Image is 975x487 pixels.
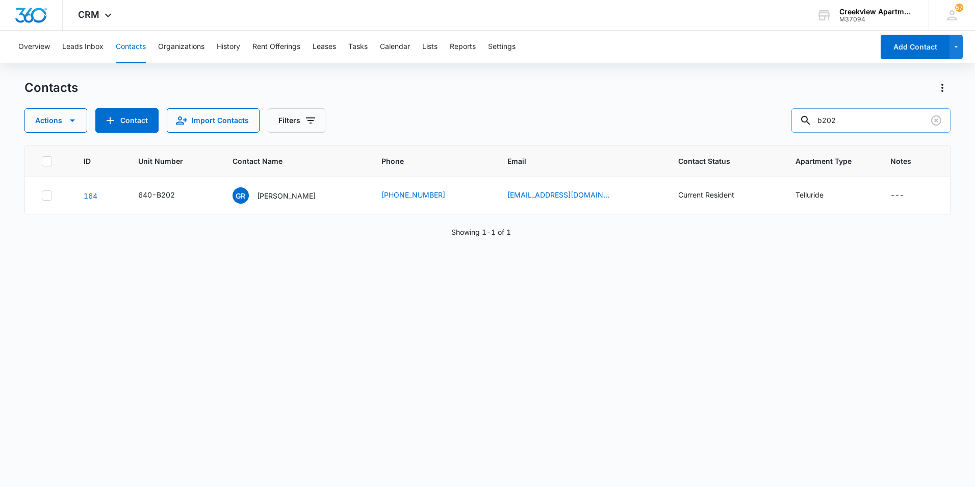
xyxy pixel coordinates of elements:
button: Overview [18,31,50,63]
button: Add Contact [881,35,950,59]
button: Lists [422,31,438,63]
button: History [217,31,240,63]
button: Contacts [116,31,146,63]
p: [PERSON_NAME] [257,190,316,201]
span: Contact Name [233,156,342,166]
span: Unit Number [138,156,208,166]
span: Phone [381,156,468,166]
div: account id [839,16,914,23]
button: Leases [313,31,336,63]
button: Organizations [158,31,204,63]
span: Contact Status [678,156,756,166]
a: Navigate to contact details page for Grant Reed [84,191,97,200]
button: Actions [934,80,951,96]
div: Notes - - Select to Edit Field [890,189,922,202]
button: Rent Offerings [252,31,300,63]
button: Calendar [380,31,410,63]
span: GR [233,187,249,204]
div: 640-B202 [138,189,175,200]
span: 57 [955,4,963,12]
span: Notes [890,156,934,166]
a: [PHONE_NUMBER] [381,189,445,200]
div: Contact Name - Grant Reed - Select to Edit Field [233,187,334,204]
div: --- [890,189,904,202]
div: Email - grwere@gmail.com - Select to Edit Field [507,189,628,202]
span: Apartment Type [796,156,866,166]
button: Add Contact [95,108,159,133]
button: Import Contacts [167,108,260,133]
h1: Contacts [24,80,78,95]
div: Apartment Type - Telluride - Select to Edit Field [796,189,842,202]
button: Leads Inbox [62,31,104,63]
span: CRM [78,9,99,20]
p: Showing 1-1 of 1 [451,227,511,237]
div: notifications count [955,4,963,12]
span: Email [507,156,639,166]
input: Search Contacts [791,108,951,133]
div: Contact Status - Current Resident - Select to Edit Field [678,189,753,202]
div: account name [839,8,914,16]
span: ID [84,156,99,166]
a: [EMAIL_ADDRESS][DOMAIN_NAME] [507,189,609,200]
button: Actions [24,108,87,133]
button: Clear [928,112,944,129]
button: Reports [450,31,476,63]
div: Phone - (970) 373-6911 - Select to Edit Field [381,189,464,202]
div: Unit Number - 640-B202 - Select to Edit Field [138,189,193,202]
button: Tasks [348,31,368,63]
div: Current Resident [678,189,734,200]
button: Settings [488,31,516,63]
div: Telluride [796,189,824,200]
button: Filters [268,108,325,133]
